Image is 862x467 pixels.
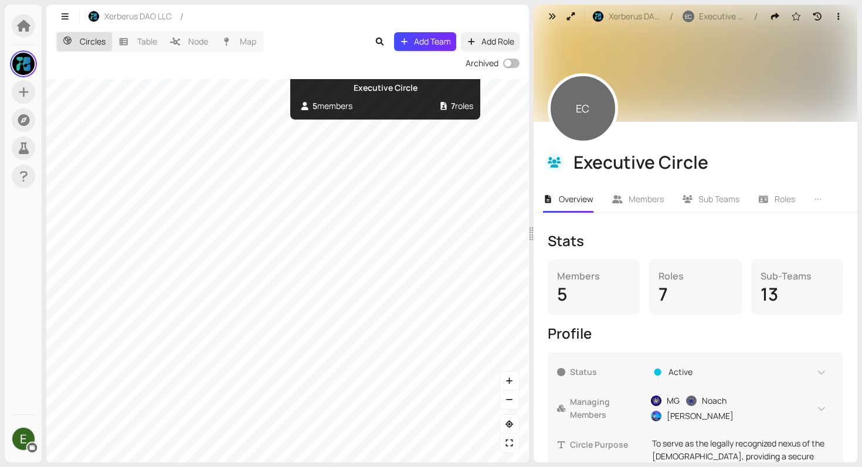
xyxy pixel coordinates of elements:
[104,10,172,23] span: Xerberus DAO LLC
[466,57,498,70] div: Archived
[629,193,664,204] span: Members
[12,428,35,450] img: ACg8ocJiNtrj-q3oAs-KiQUokqI3IJKgX5M3z0g1j3yMiQWdKhkXpQ=s500
[570,366,645,379] span: Status
[461,32,520,51] button: Add Role
[659,269,732,283] div: Roles
[667,394,680,407] span: MG
[761,269,834,283] div: Sub-Teams
[659,283,732,305] div: 7
[667,410,734,422] span: [PERSON_NAME]
[593,11,603,22] img: HgCiZ4BMi_.jpeg
[548,231,843,250] div: Stats
[668,366,693,379] span: Active
[677,7,752,26] button: ECExecutive Circle
[414,35,451,48] span: Add Team
[570,438,645,451] span: Circle Purpose
[686,396,697,406] img: bkvvjQsnwV.jpeg
[586,7,667,26] button: Xerberus DAO LLC
[609,10,661,23] span: Xerberus DAO LLC
[573,151,841,173] div: Executive Circle
[394,32,457,51] button: Add Team
[814,195,822,203] span: ellipsis
[761,283,834,305] div: 13
[685,13,692,19] span: EC
[699,10,746,23] span: Executive Circle
[698,193,739,204] span: Sub Teams
[557,283,630,305] div: 5
[651,396,661,406] img: MXslRO4HpP.jpeg
[576,73,589,144] span: EC
[559,193,593,204] span: Overview
[481,35,514,48] span: Add Role
[557,269,630,283] div: Members
[89,11,99,22] img: HgCiZ4BMi_.jpeg
[775,193,795,204] span: Roles
[12,53,35,75] img: gQX6TtSrwZ.jpeg
[570,396,645,421] span: Managing Members
[548,324,843,343] div: Profile
[702,394,727,407] span: Noach
[82,7,178,26] button: Xerberus DAO LLC
[651,411,661,421] img: h4zm8oAVjJ.jpeg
